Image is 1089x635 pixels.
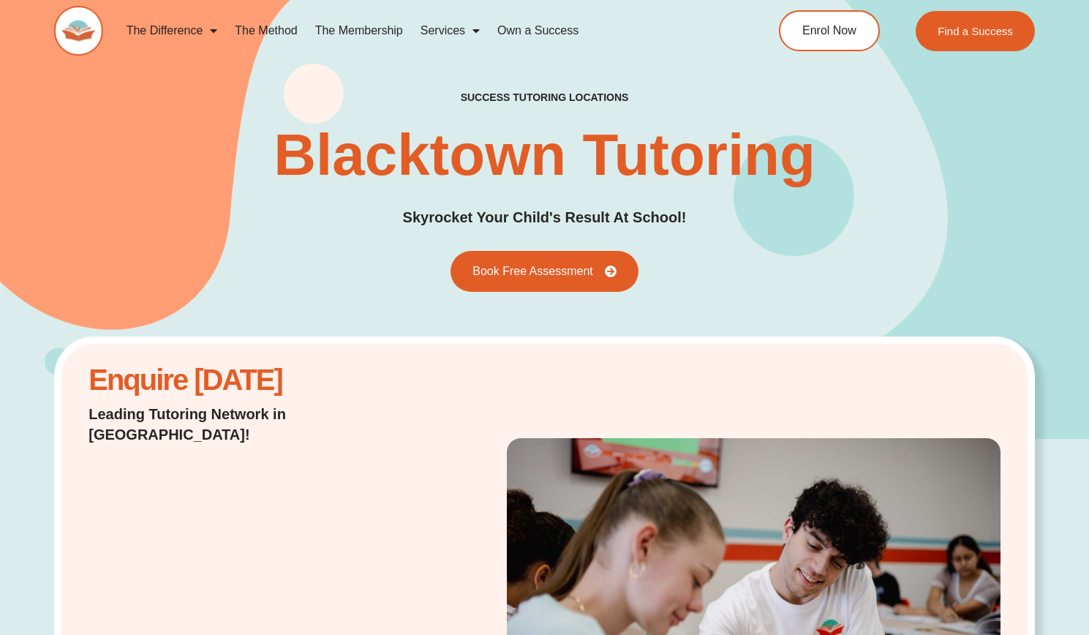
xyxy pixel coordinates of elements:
[916,11,1035,51] a: Find a Success
[88,404,415,445] h2: Leading Tutoring Network in [GEOGRAPHIC_DATA]!
[802,25,856,37] span: Enrol Now
[461,91,629,104] h2: success tutoring locations
[118,14,227,48] a: The Difference
[451,251,638,292] a: Book Free Assessment
[118,14,723,48] nav: Menu
[779,10,880,51] a: Enrol Now
[226,14,306,48] a: The Method
[88,371,415,389] h2: Enquire [DATE]
[306,14,412,48] a: The Membership
[412,14,489,48] a: Services
[472,266,593,277] span: Book Free Assessment
[938,26,1013,37] span: Find a Success
[403,206,687,229] h2: Skyrocket Your Child's Result At School!
[489,14,587,48] a: Own a Success
[274,126,815,184] h1: Blacktown Tutoring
